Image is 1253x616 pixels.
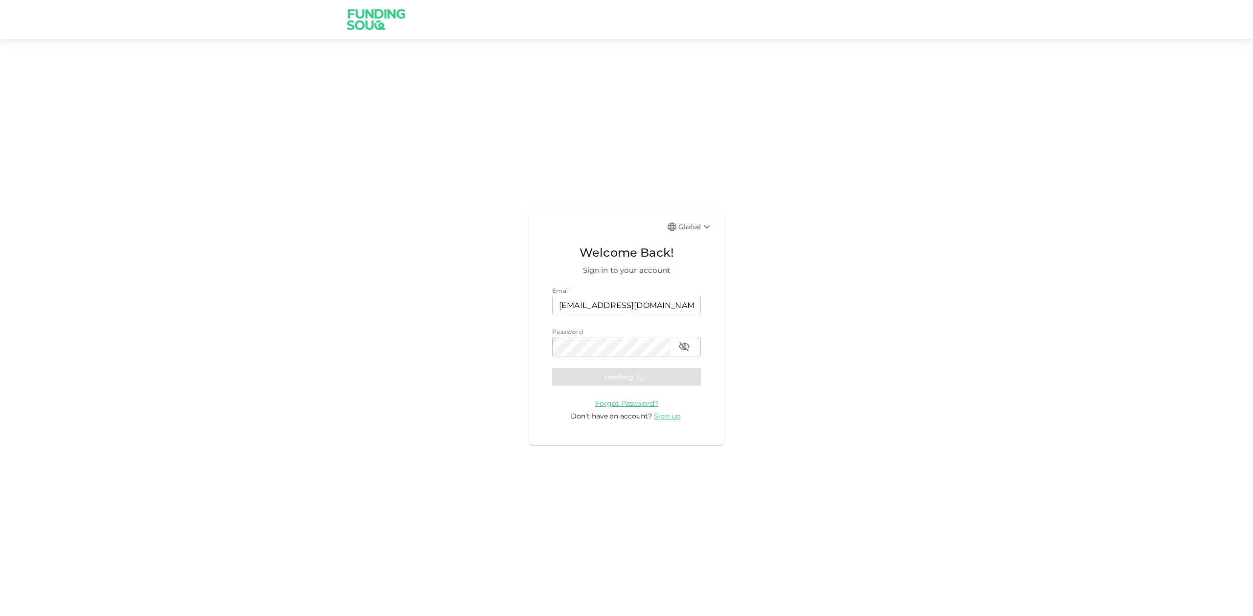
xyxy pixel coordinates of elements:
[552,243,701,262] span: Welcome Back!
[552,287,570,294] span: Email
[595,398,658,408] a: Forgot Password?
[552,296,701,315] input: email
[552,264,701,276] span: Sign in to your account
[678,221,713,233] div: Global
[571,412,652,420] span: Don’t have an account?
[552,337,671,356] input: password
[552,328,583,335] span: Password
[654,412,680,420] span: Sign up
